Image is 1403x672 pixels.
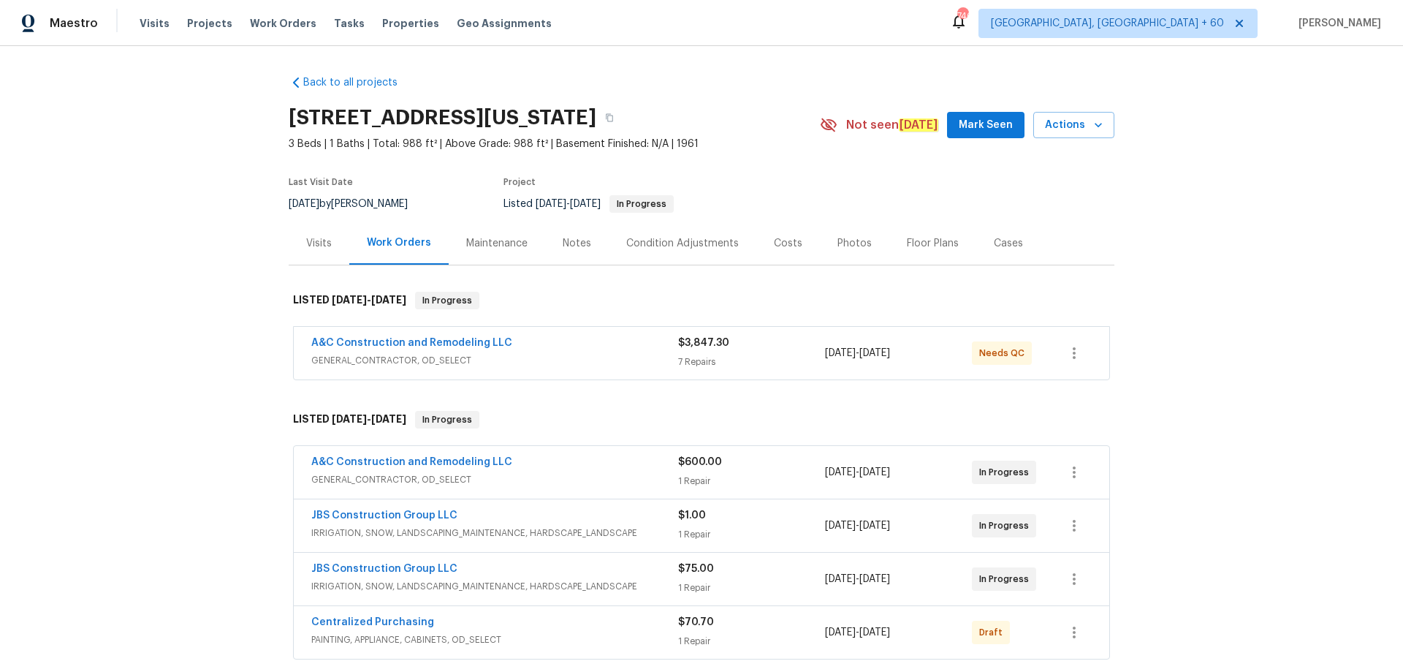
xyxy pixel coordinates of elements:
[311,353,678,368] span: GENERAL_CONTRACTOR, OD_SELECT
[859,521,890,531] span: [DATE]
[311,338,512,348] a: A&C Construction and Remodeling LLC
[311,617,434,627] a: Centralized Purchasing
[367,235,431,250] div: Work Orders
[1293,16,1381,31] span: [PERSON_NAME]
[311,472,678,487] span: GENERAL_CONTRACTOR, OD_SELECT
[311,633,678,647] span: PAINTING, APPLIANCE, CABINETS, OD_SELECT
[563,236,591,251] div: Notes
[678,474,825,488] div: 1 Repair
[140,16,170,31] span: Visits
[311,457,512,467] a: A&C Construction and Remodeling LLC
[825,625,890,640] span: -
[289,110,596,125] h2: [STREET_ADDRESS][US_STATE]
[979,625,1008,640] span: Draft
[957,9,967,23] div: 746
[678,527,825,542] div: 1 Repair
[536,199,566,209] span: [DATE]
[678,355,825,369] div: 7 Repairs
[994,236,1023,251] div: Cases
[678,617,714,627] span: $70.70
[382,16,439,31] span: Properties
[979,346,1030,360] span: Needs QC
[596,105,623,131] button: Copy Address
[825,346,890,360] span: -
[959,116,1013,135] span: Mark Seen
[611,200,672,208] span: In Progress
[332,295,406,305] span: -
[678,564,714,574] span: $75.00
[306,236,332,251] div: Visits
[678,457,722,467] span: $600.00
[466,236,528,251] div: Maintenance
[536,199,601,209] span: -
[947,112,1024,139] button: Mark Seen
[293,292,406,309] h6: LISTED
[503,178,536,186] span: Project
[332,295,367,305] span: [DATE]
[417,293,478,308] span: In Progress
[503,199,674,209] span: Listed
[311,510,457,521] a: JBS Construction Group LLC
[825,627,856,638] span: [DATE]
[907,236,959,251] div: Floor Plans
[332,414,406,424] span: -
[825,467,856,477] span: [DATE]
[570,199,601,209] span: [DATE]
[979,572,1035,586] span: In Progress
[311,579,678,594] span: IRRIGATION, SNOW, LANDSCAPING_MAINTENANCE, HARDSCAPE_LANDSCAPE
[825,348,856,358] span: [DATE]
[50,16,98,31] span: Maestro
[859,627,890,638] span: [DATE]
[289,277,1114,324] div: LISTED [DATE]-[DATE]In Progress
[837,236,872,251] div: Photos
[626,236,739,251] div: Condition Adjustments
[1033,112,1114,139] button: Actions
[678,510,706,521] span: $1.00
[250,16,316,31] span: Work Orders
[825,465,890,480] span: -
[289,75,429,90] a: Back to all projects
[859,574,890,584] span: [DATE]
[289,199,319,209] span: [DATE]
[678,338,729,348] span: $3,847.30
[678,634,825,649] div: 1 Repair
[417,412,478,427] span: In Progress
[846,118,938,132] span: Not seen
[187,16,232,31] span: Projects
[991,16,1224,31] span: [GEOGRAPHIC_DATA], [GEOGRAPHIC_DATA] + 60
[289,178,353,186] span: Last Visit Date
[774,236,802,251] div: Costs
[289,396,1114,443] div: LISTED [DATE]-[DATE]In Progress
[311,564,457,574] a: JBS Construction Group LLC
[1045,116,1103,135] span: Actions
[979,518,1035,533] span: In Progress
[825,572,890,586] span: -
[289,137,820,151] span: 3 Beds | 1 Baths | Total: 988 ft² | Above Grade: 988 ft² | Basement Finished: N/A | 1961
[371,295,406,305] span: [DATE]
[334,18,365,29] span: Tasks
[859,467,890,477] span: [DATE]
[289,195,425,213] div: by [PERSON_NAME]
[293,411,406,429] h6: LISTED
[825,521,856,531] span: [DATE]
[979,465,1035,480] span: In Progress
[311,526,678,540] span: IRRIGATION, SNOW, LANDSCAPING_MAINTENANCE, HARDSCAPE_LANDSCAPE
[371,414,406,424] span: [DATE]
[678,581,825,595] div: 1 Repair
[457,16,552,31] span: Geo Assignments
[825,574,856,584] span: [DATE]
[899,118,938,132] em: [DATE]
[825,518,890,533] span: -
[332,414,367,424] span: [DATE]
[859,348,890,358] span: [DATE]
